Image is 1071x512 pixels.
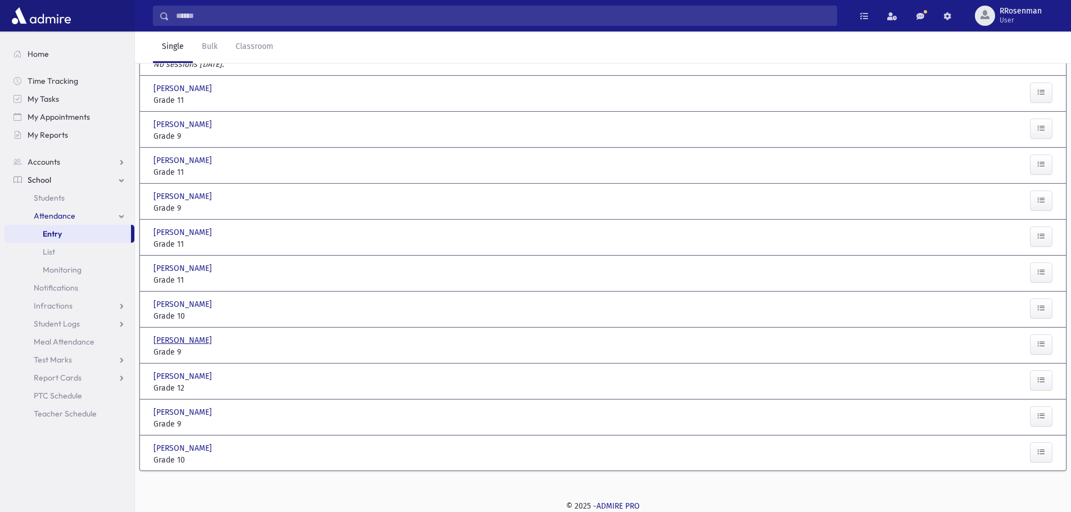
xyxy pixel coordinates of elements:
a: Test Marks [4,351,134,369]
span: PTC Schedule [34,391,82,401]
span: RRosenman [1000,7,1042,16]
span: Accounts [28,157,60,167]
a: PTC Schedule [4,387,134,405]
span: Grade 11 [153,94,294,106]
span: Time Tracking [28,76,78,86]
span: Monitoring [43,265,82,275]
a: My Reports [4,126,134,144]
span: [PERSON_NAME] [153,334,214,346]
a: Monitoring [4,261,134,279]
span: My Reports [28,130,68,140]
span: Teacher Schedule [34,409,97,419]
span: [PERSON_NAME] [153,370,214,382]
span: Grade 11 [153,274,294,286]
span: Notifications [34,283,78,293]
a: Students [4,189,134,207]
span: [PERSON_NAME] [153,442,214,454]
div: © 2025 - [153,500,1053,512]
span: Grade 9 [153,202,294,214]
img: AdmirePro [9,4,74,27]
label: No sessions [DATE]. [153,58,224,70]
span: [PERSON_NAME] [153,83,214,94]
a: Home [4,45,134,63]
span: [PERSON_NAME] [153,155,214,166]
a: List [4,243,134,261]
a: Bulk [193,31,227,63]
a: Time Tracking [4,72,134,90]
span: Grade 12 [153,382,294,394]
span: User [1000,16,1042,25]
span: Grade 9 [153,346,294,358]
span: [PERSON_NAME] [153,119,214,130]
span: [PERSON_NAME] [153,191,214,202]
span: Meal Attendance [34,337,94,347]
span: Grade 9 [153,418,294,430]
span: Grade 11 [153,166,294,178]
a: School [4,171,134,189]
span: My Appointments [28,112,90,122]
span: Grade 10 [153,454,294,466]
a: Entry [4,225,131,243]
a: Single [153,31,193,63]
span: [PERSON_NAME] [153,406,214,418]
span: Students [34,193,65,203]
span: School [28,175,51,185]
span: Grade 9 [153,130,294,142]
span: My Tasks [28,94,59,104]
span: Grade 11 [153,238,294,250]
a: Student Logs [4,315,134,333]
span: Grade 10 [153,310,294,322]
a: My Appointments [4,108,134,126]
span: [PERSON_NAME] [153,226,214,238]
span: [PERSON_NAME] [153,298,214,310]
span: Student Logs [34,319,80,329]
a: Teacher Schedule [4,405,134,423]
span: List [43,247,55,257]
span: Attendance [34,211,75,221]
span: Entry [43,229,62,239]
a: Attendance [4,207,134,225]
a: Accounts [4,153,134,171]
span: Test Marks [34,355,72,365]
span: Infractions [34,301,73,311]
a: Classroom [227,31,282,63]
span: Home [28,49,49,59]
span: [PERSON_NAME] [153,262,214,274]
a: Report Cards [4,369,134,387]
input: Search [169,6,837,26]
span: Report Cards [34,373,82,383]
a: Meal Attendance [4,333,134,351]
a: Infractions [4,297,134,315]
a: My Tasks [4,90,134,108]
a: Notifications [4,279,134,297]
